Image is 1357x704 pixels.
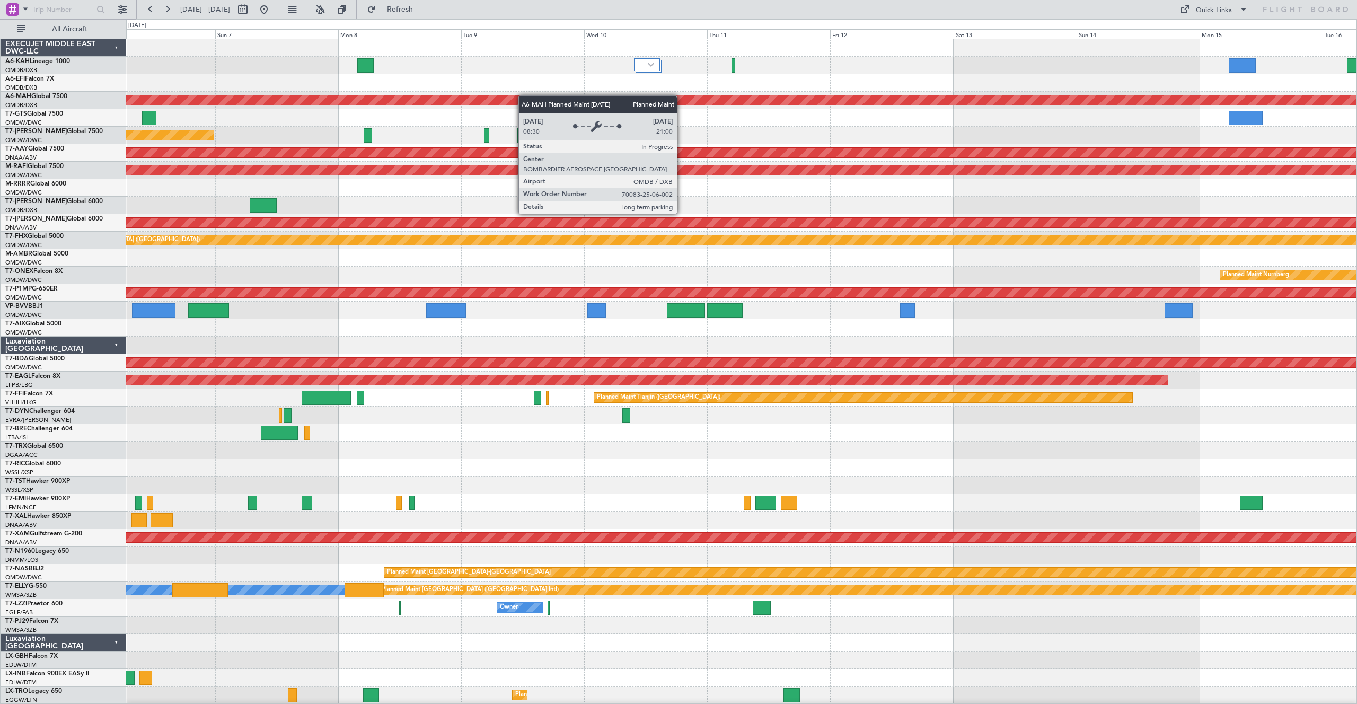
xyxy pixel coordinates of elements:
span: T7-[PERSON_NAME] [5,128,67,135]
span: T7-ELLY [5,583,29,589]
a: OMDW/DWC [5,276,42,284]
div: [DATE] [128,21,146,30]
div: Planned Maint Tianjin ([GEOGRAPHIC_DATA]) [597,390,720,406]
a: T7-XAMGulfstream G-200 [5,531,82,537]
span: T7-BRE [5,426,27,432]
a: OMDB/DXB [5,84,37,92]
a: OMDW/DWC [5,119,42,127]
a: OMDW/DWC [5,171,42,179]
a: LFMN/NCE [5,504,37,512]
span: T7-TST [5,478,26,485]
a: T7-EMIHawker 900XP [5,496,70,502]
a: A6-EFIFalcon 7X [5,76,54,82]
a: EGGW/LTN [5,696,37,704]
a: T7-EAGLFalcon 8X [5,373,60,380]
a: VP-BVVBBJ1 [5,303,43,310]
span: All Aircraft [28,25,112,33]
span: Refresh [378,6,422,13]
a: T7-NASBBJ2 [5,566,44,572]
span: T7-PJ29 [5,618,29,624]
span: M-RRRR [5,181,30,187]
a: OMDW/DWC [5,294,42,302]
a: T7-TSTHawker 900XP [5,478,70,485]
span: T7-AAY [5,146,28,152]
a: T7-BREChallenger 604 [5,426,73,432]
div: Sun 14 [1077,29,1200,39]
a: OMDB/DXB [5,206,37,214]
a: T7-GTSGlobal 7500 [5,111,63,117]
a: T7-BDAGlobal 5000 [5,356,65,362]
a: OMDW/DWC [5,311,42,319]
span: T7-AIX [5,321,25,327]
a: LFPB/LBG [5,381,33,389]
div: Wed 10 [584,29,707,39]
a: T7-XALHawker 850XP [5,513,71,520]
span: T7-BDA [5,356,29,362]
span: T7-ONEX [5,268,33,275]
a: WMSA/SZB [5,626,37,634]
span: T7-XAM [5,531,30,537]
a: WSSL/XSP [5,469,33,477]
a: EDLW/DTM [5,661,37,669]
a: EDLW/DTM [5,679,37,687]
div: Owner [500,600,518,615]
a: OMDW/DWC [5,574,42,582]
a: DNAA/ABV [5,154,37,162]
span: T7-GTS [5,111,27,117]
a: T7-[PERSON_NAME]Global 6000 [5,198,103,205]
div: Planned Maint [GEOGRAPHIC_DATA] ([GEOGRAPHIC_DATA] Intl) [382,582,559,598]
a: LX-TROLegacy 650 [5,688,62,694]
div: Planned Maint Dusseldorf [515,687,585,703]
a: T7-RICGlobal 6000 [5,461,61,467]
a: OMDW/DWC [5,329,42,337]
a: DNAA/ABV [5,224,37,232]
div: Thu 11 [707,29,830,39]
button: Refresh [362,1,426,18]
span: T7-TRX [5,443,27,450]
span: A6-EFI [5,76,25,82]
span: T7-EMI [5,496,26,502]
a: T7-P1MPG-650ER [5,286,58,292]
a: T7-AAYGlobal 7500 [5,146,64,152]
a: A6-KAHLineage 1000 [5,58,70,65]
span: A6-KAH [5,58,30,65]
a: DNMM/LOS [5,556,38,564]
a: A6-MAHGlobal 7500 [5,93,67,100]
span: VP-BVV [5,303,28,310]
span: T7-P1MP [5,286,32,292]
a: OMDW/DWC [5,364,42,372]
span: [DATE] - [DATE] [180,5,230,14]
button: Quick Links [1175,1,1253,18]
div: Sat 13 [954,29,1077,39]
a: T7-N1960Legacy 650 [5,548,69,555]
img: arrow-gray.svg [648,63,654,67]
a: M-RAFIGlobal 7500 [5,163,64,170]
a: T7-AIXGlobal 5000 [5,321,61,327]
span: A6-MAH [5,93,31,100]
input: Trip Number [32,2,93,17]
span: LX-TRO [5,688,28,694]
a: T7-[PERSON_NAME]Global 7500 [5,128,103,135]
span: T7-[PERSON_NAME] [5,216,67,222]
span: T7-FFI [5,391,24,397]
a: EGLF/FAB [5,609,33,617]
button: All Aircraft [12,21,115,38]
a: WMSA/SZB [5,591,37,599]
span: T7-RIC [5,461,25,467]
a: OMDW/DWC [5,189,42,197]
a: T7-PJ29Falcon 7X [5,618,58,624]
a: T7-FFIFalcon 7X [5,391,53,397]
a: T7-LZZIPraetor 600 [5,601,63,607]
a: LX-INBFalcon 900EX EASy II [5,671,89,677]
span: LX-INB [5,671,26,677]
span: T7-EAGL [5,373,31,380]
a: DGAA/ACC [5,451,38,459]
span: T7-NAS [5,566,29,572]
span: M-AMBR [5,251,32,257]
div: Mon 15 [1200,29,1323,39]
div: Sat 6 [92,29,215,39]
a: WSSL/XSP [5,486,33,494]
a: DNAA/ABV [5,521,37,529]
span: T7-[PERSON_NAME] [5,198,67,205]
div: Mon 8 [338,29,461,39]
